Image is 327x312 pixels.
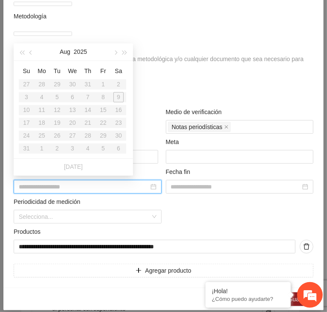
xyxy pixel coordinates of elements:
[14,43,90,50] span: Documentos de metodología
[19,64,34,78] th: Su
[172,122,223,132] span: Notas periodísticas
[74,43,87,60] button: 2025
[49,105,118,191] span: Estamos en línea.
[166,137,182,147] span: Meta
[212,296,284,302] p: ¿Cómo puedo ayudarte?
[65,64,80,78] th: We
[168,122,231,132] span: Notas periodísticas
[212,288,284,294] div: ¡Hola!
[64,163,83,170] a: [DATE]
[49,64,65,78] th: Tu
[224,125,229,129] span: close
[4,215,162,245] textarea: Escriba su mensaje y pulse “Intro”
[80,64,95,78] th: Th
[14,227,44,236] span: Productos
[145,266,191,275] span: Agregar producto
[136,268,142,274] span: plus
[14,264,313,277] button: plusAgregar producto
[111,64,126,78] th: Sa
[14,56,304,72] span: Adjunta el instrumento de evaluación y la nota metodológica y/o cualquier documento que sea neces...
[60,43,70,60] button: Aug
[34,64,49,78] th: Mo
[14,197,84,206] span: Periodicidad de medición
[140,4,160,25] div: Minimizar ventana de chat en vivo
[44,44,143,55] div: Chatee con nosotros ahora
[300,243,313,250] span: delete
[95,64,111,78] th: Fr
[166,107,225,117] span: Medio de verificación
[166,167,194,177] span: Fecha fin
[300,240,313,253] button: delete
[14,12,50,21] span: Metodología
